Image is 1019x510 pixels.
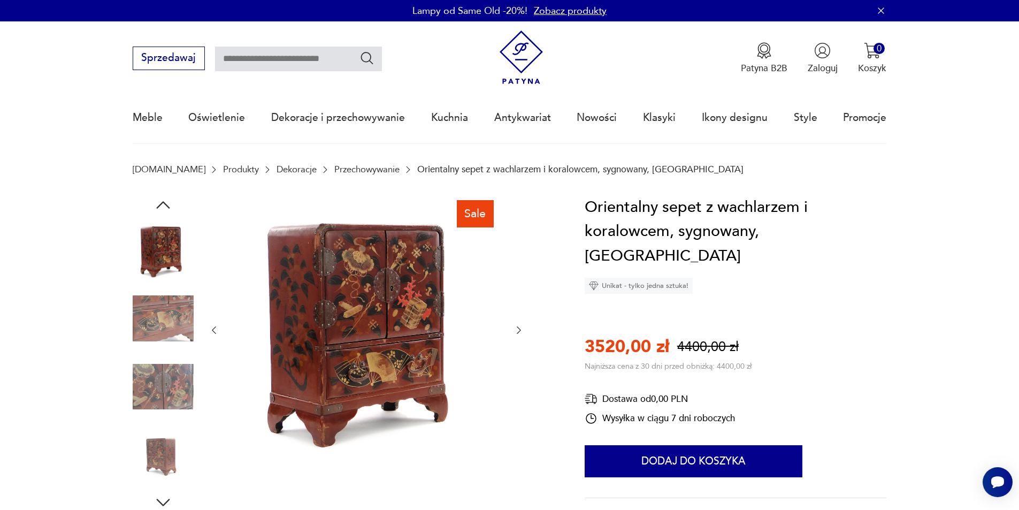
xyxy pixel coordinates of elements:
button: 0Koszyk [858,42,886,74]
iframe: Smartsupp widget button [983,467,1013,497]
a: Sprzedawaj [133,55,205,63]
a: Produkty [223,164,259,174]
a: Ikony designu [702,93,768,142]
img: Ikona koszyka [864,42,880,59]
p: 3520,00 zł [585,335,669,359]
img: Patyna - sklep z meblami i dekoracjami vintage [494,31,548,85]
p: 4400,00 zł [677,338,739,356]
p: Orientalny sepet z wachlarzem i koralowcem, sygnowany, [GEOGRAPHIC_DATA] [417,164,744,174]
p: Najniższa cena z 30 dni przed obniżką: 4400,00 zł [585,361,752,371]
div: Unikat - tylko jedna sztuka! [585,278,693,294]
h1: Orientalny sepet z wachlarzem i koralowcem, sygnowany, [GEOGRAPHIC_DATA] [585,195,886,269]
img: Ikona dostawy [585,392,597,406]
button: Zaloguj [808,42,838,74]
a: Przechowywanie [334,164,400,174]
a: Promocje [843,93,886,142]
a: [DOMAIN_NAME] [133,164,205,174]
a: Antykwariat [494,93,551,142]
p: Koszyk [858,62,886,74]
img: Zdjęcie produktu Orientalny sepet z wachlarzem i koralowcem, sygnowany, Japonia [233,195,501,463]
a: Oświetlenie [188,93,245,142]
img: Zdjęcie produktu Orientalny sepet z wachlarzem i koralowcem, sygnowany, Japonia [133,424,194,485]
a: Zobacz produkty [534,4,607,18]
a: Dekoracje [277,164,317,174]
a: Kuchnia [431,93,468,142]
img: Ikona medalu [756,42,772,59]
a: Ikona medaluPatyna B2B [741,42,787,74]
button: Dodaj do koszyka [585,445,802,477]
a: Dekoracje i przechowywanie [271,93,405,142]
p: Zaloguj [808,62,838,74]
img: Zdjęcie produktu Orientalny sepet z wachlarzem i koralowcem, sygnowany, Japonia [133,288,194,349]
a: Style [794,93,817,142]
a: Meble [133,93,163,142]
button: Szukaj [359,50,375,66]
div: Wysyłka w ciągu 7 dni roboczych [585,412,735,425]
p: Patyna B2B [741,62,787,74]
img: Zdjęcie produktu Orientalny sepet z wachlarzem i koralowcem, sygnowany, Japonia [133,220,194,281]
div: Dostawa od 0,00 PLN [585,392,735,406]
img: Ikonka użytkownika [814,42,831,59]
button: Sprzedawaj [133,47,205,70]
div: 0 [874,43,885,54]
p: Lampy od Same Old -20%! [412,4,527,18]
img: Ikona diamentu [589,281,599,291]
a: Nowości [577,93,617,142]
img: Zdjęcie produktu Orientalny sepet z wachlarzem i koralowcem, sygnowany, Japonia [133,356,194,417]
button: Patyna B2B [741,42,787,74]
div: Sale [457,200,494,227]
a: Klasyki [643,93,676,142]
